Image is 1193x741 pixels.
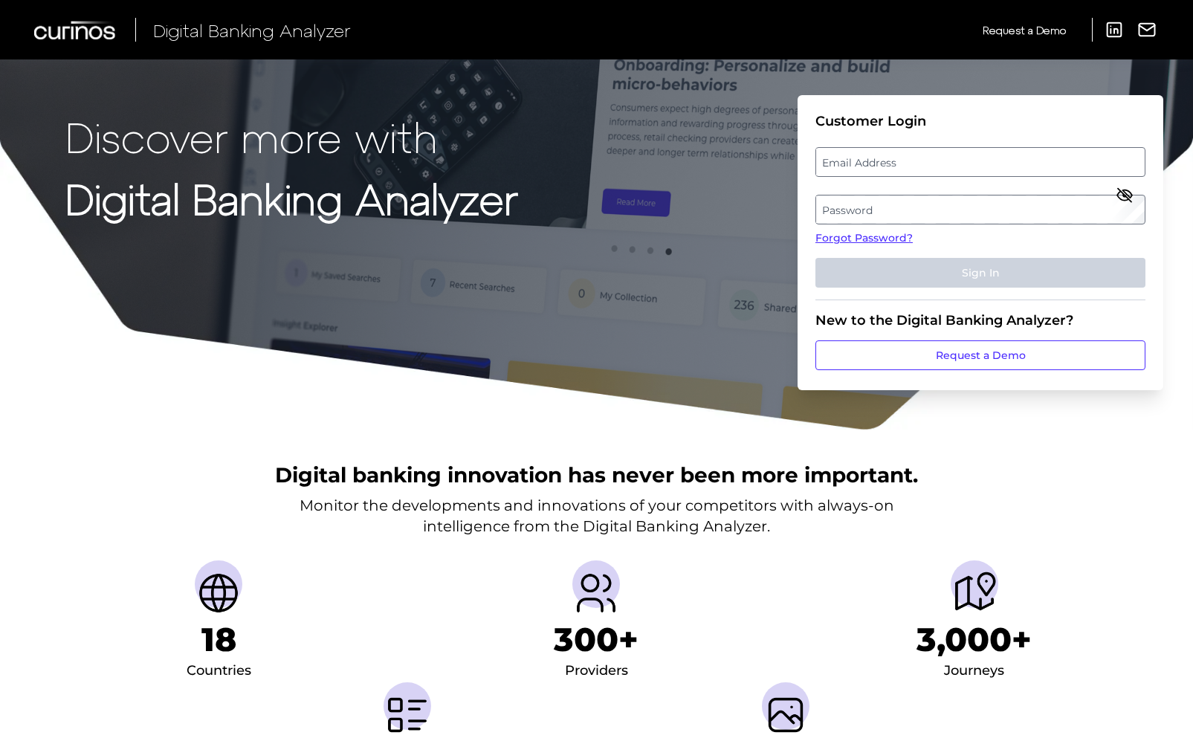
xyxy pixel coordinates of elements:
label: Email Address [816,149,1144,175]
button: Sign In [815,258,1145,288]
div: Countries [187,659,251,683]
a: Request a Demo [815,340,1145,370]
img: Curinos [34,21,117,39]
h1: 18 [201,620,236,659]
h1: 300+ [554,620,638,659]
img: Journeys [951,569,998,617]
div: Providers [565,659,628,683]
div: Journeys [944,659,1004,683]
h1: 3,000+ [916,620,1032,659]
h2: Digital banking innovation has never been more important. [275,461,918,489]
p: Monitor the developments and innovations of your competitors with always-on intelligence from the... [300,495,894,537]
img: Countries [195,569,242,617]
img: Providers [572,569,620,617]
a: Forgot Password? [815,230,1145,246]
span: Request a Demo [983,24,1066,36]
div: Customer Login [815,113,1145,129]
div: New to the Digital Banking Analyzer? [815,312,1145,329]
a: Request a Demo [983,18,1066,42]
img: Screenshots [762,691,809,739]
p: Discover more with [65,113,518,160]
label: Password [816,196,1144,223]
span: Digital Banking Analyzer [153,19,351,41]
strong: Digital Banking Analyzer [65,173,518,223]
img: Metrics [384,691,431,739]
